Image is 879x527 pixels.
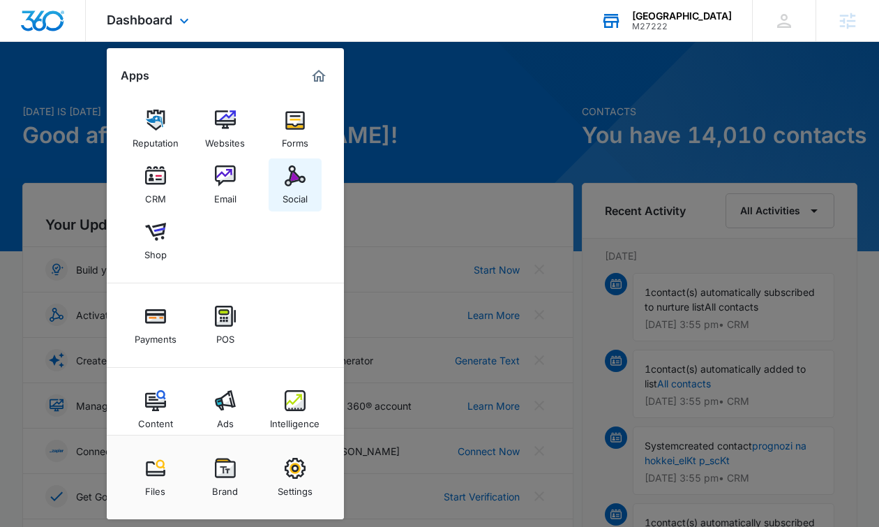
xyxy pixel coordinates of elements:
[269,383,322,436] a: Intelligence
[212,479,238,497] div: Brand
[217,411,234,429] div: Ads
[632,10,732,22] div: account name
[129,299,182,352] a: Payments
[216,327,234,345] div: POS
[107,13,172,27] span: Dashboard
[199,103,252,156] a: Websites
[199,383,252,436] a: Ads
[138,411,173,429] div: Content
[308,65,330,87] a: Marketing 360® Dashboard
[135,327,176,345] div: Payments
[269,451,322,504] a: Settings
[121,69,149,82] h2: Apps
[283,186,308,205] div: Social
[145,479,165,497] div: Files
[199,451,252,504] a: Brand
[269,103,322,156] a: Forms
[270,411,320,429] div: Intelligence
[205,131,245,149] div: Websites
[269,158,322,211] a: Social
[282,131,308,149] div: Forms
[133,131,179,149] div: Reputation
[129,383,182,436] a: Content
[129,451,182,504] a: Files
[199,158,252,211] a: Email
[129,158,182,211] a: CRM
[144,242,167,260] div: Shop
[214,186,236,205] div: Email
[632,22,732,31] div: account id
[129,103,182,156] a: Reputation
[199,299,252,352] a: POS
[278,479,313,497] div: Settings
[145,186,166,205] div: CRM
[129,214,182,267] a: Shop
